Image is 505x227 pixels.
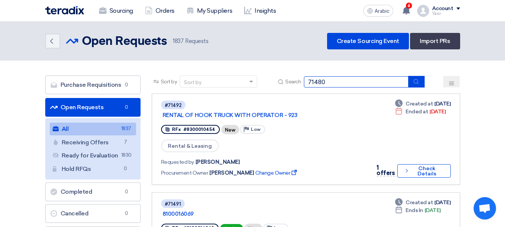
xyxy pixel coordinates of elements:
a: Import PRs [410,33,460,49]
font: [PERSON_NAME] [209,170,254,176]
font: Sort by [161,79,177,85]
font: Insights [255,7,276,14]
font: Yasir [432,11,441,16]
font: 1 offers [376,164,395,177]
font: Arabic [375,8,389,14]
font: Orders [155,7,175,14]
font: My Suppliers [197,7,232,14]
a: Completed0 [45,182,141,201]
font: Completed [61,188,92,195]
font: Search [285,79,301,85]
font: #71492 [165,102,182,108]
font: Cancelled [61,210,89,217]
button: Check Details [397,164,451,178]
font: [DATE] [425,207,441,214]
font: Created at [406,101,433,107]
font: Account [432,5,453,12]
font: RFx [172,127,181,132]
font: 0 [124,166,127,171]
img: Teradix logo [45,6,84,15]
a: My Suppliers [181,3,238,19]
font: Hold RFQs [62,165,91,172]
font: Ready for Evaluation [62,152,118,159]
font: [DATE] [434,101,450,107]
font: Check Details [418,165,436,177]
font: 8100016069 [163,211,194,217]
font: Purchase Requisitions [61,81,121,88]
font: Low [251,127,261,132]
font: #8300010454 [184,127,215,132]
font: Open Requests [82,36,167,47]
font: #71491 [165,201,181,207]
a: 8100016069 [163,211,350,217]
font: [PERSON_NAME] [195,159,240,165]
font: Ended at [406,108,428,115]
font: 1830 [121,152,132,158]
font: Rental & Leasing [168,143,212,149]
a: Sourcing [93,3,139,19]
font: Procurement Owner [161,170,208,176]
font: 6 [407,3,410,8]
a: Cancelled0 [45,204,141,223]
font: Import PRs [420,37,450,45]
a: Orders [139,3,181,19]
font: 1837 [173,38,184,45]
a: Insights [238,3,282,19]
font: Change Owner [255,170,290,176]
font: Receiving Offers [62,139,109,146]
font: Create Sourcing Event [337,37,399,45]
font: [DATE] [429,108,446,115]
font: Created at [406,199,433,206]
font: RENTAL OF HOOK TRUCK WITH OPERATOR - 923 [163,112,298,119]
font: 7 [124,139,127,145]
font: Open Requests [61,104,104,111]
font: 0 [125,104,128,110]
font: Requested by [161,159,194,165]
a: Open Requests0 [45,98,141,117]
img: profile_test.png [417,5,429,17]
div: Open chat [474,197,496,220]
font: Sort by [184,79,201,86]
font: 0 [125,189,128,194]
font: [DATE] [434,199,450,206]
a: Purchase Requisitions0 [45,76,141,94]
input: Search by title or reference number [304,76,409,88]
font: Sourcing [110,7,133,14]
a: RENTAL OF HOOK TRUCK WITH OPERATOR - 923 [163,112,350,119]
font: All [62,125,69,132]
button: Arabic [363,5,393,17]
font: Requests [185,38,208,45]
font: New [225,127,235,133]
font: 0 [125,82,128,88]
font: 1837 [121,126,131,131]
font: Ends In [406,207,423,214]
font: 0 [125,211,128,216]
